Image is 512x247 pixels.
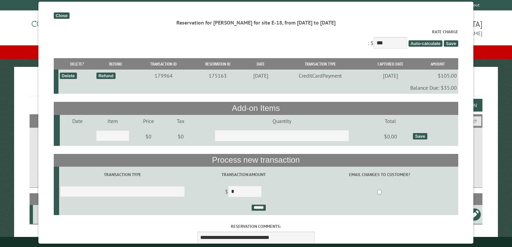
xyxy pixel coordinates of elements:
[244,58,277,70] th: Date
[409,40,443,47] span: Auto-calculate
[369,115,412,127] td: Total
[36,211,71,218] div: E-18
[60,171,185,178] label: Transaction Type
[30,13,114,39] img: Campground Commander
[54,102,458,115] th: Add-on Items
[30,78,483,96] h1: Reservations
[218,240,294,244] small: © Campground Commander LLC. All rights reserved.
[136,70,191,82] td: 179964
[59,82,458,94] td: Balance Due: $35.00
[418,70,458,82] td: $105.00
[186,183,301,202] td: $
[444,40,458,47] span: Save
[191,58,245,70] th: Reservation ID
[131,115,167,127] td: Price
[413,133,427,139] div: Save
[191,70,245,82] td: 175163
[136,58,191,70] th: Transaction ID
[364,58,418,70] th: Captured Date
[54,12,70,19] div: Close
[277,70,363,82] td: CreditCardPayment
[96,73,116,79] div: Refund
[54,29,458,35] label: Rate Charge
[54,19,458,26] div: Reservation for [PERSON_NAME] for site E-18, from [DATE] to [DATE]
[302,171,457,178] label: Email changes to customer?
[418,58,458,70] th: Amount
[60,73,77,79] div: Delete
[54,223,458,230] label: Reservation comments:
[95,115,130,127] td: Item
[131,127,167,146] td: $0
[33,193,72,205] th: Site
[364,70,418,82] td: [DATE]
[277,58,363,70] th: Transaction Type
[59,58,95,70] th: Delete?
[167,127,195,146] td: $0
[187,171,300,178] label: Transaction Amount
[30,114,483,127] h2: Filters
[167,115,195,127] td: Tax
[369,127,412,146] td: $0.00
[54,29,458,50] div: : $
[195,115,369,127] td: Quantity
[95,58,136,70] th: Refund
[54,154,458,167] th: Process new transaction
[60,115,95,127] td: Date
[244,70,277,82] td: [DATE]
